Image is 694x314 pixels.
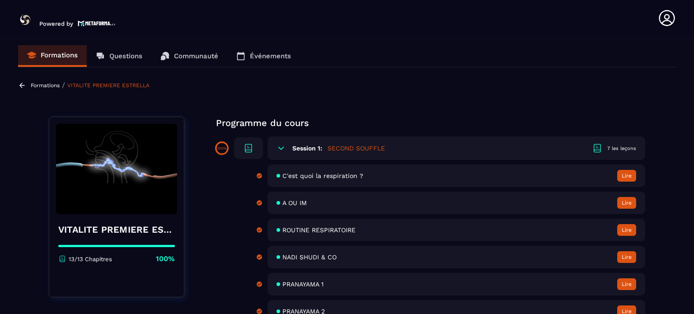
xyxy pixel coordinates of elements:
span: ROUTINE RESPIRATOIRE [282,226,356,234]
p: Communauté [174,52,218,60]
a: Questions [87,45,151,67]
a: VITALITE PREMIERE ESTRELLA [67,82,150,89]
p: Questions [109,52,142,60]
a: Formations [18,45,87,67]
img: banner [56,124,177,214]
a: Communauté [151,45,227,67]
img: logo [78,19,116,27]
img: logo-branding [18,13,33,27]
p: 13/13 Chapitres [69,256,112,262]
span: A OU IM [282,199,307,206]
span: / [62,81,65,89]
button: Lire [617,278,636,290]
p: Powered by [39,20,73,27]
button: Lire [617,197,636,209]
p: Formations [41,51,78,59]
span: C'est quoi la respiration ? [282,172,363,179]
p: 100% [217,146,226,150]
div: 7 les leçons [607,145,636,152]
a: Formations [31,82,60,89]
span: PRANAYAMA 1 [282,281,324,288]
h6: Session 1: [292,145,322,152]
button: Lire [617,251,636,263]
h5: SECOND SOUFFLE [328,144,385,153]
button: Lire [617,170,636,182]
button: Lire [617,224,636,236]
p: Programme du cours [216,117,645,129]
h4: VITALITE PREMIERE ESTRELLA [58,223,175,236]
p: Événements [250,52,291,60]
p: 100% [156,254,175,264]
span: NADI SHUDI & CO [282,253,337,261]
a: Événements [227,45,300,67]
